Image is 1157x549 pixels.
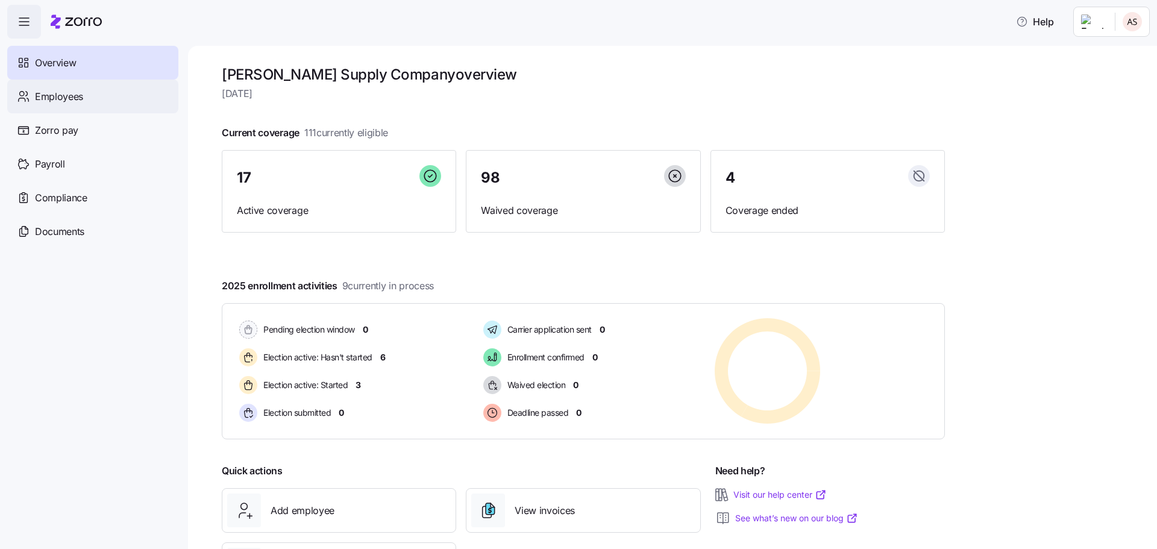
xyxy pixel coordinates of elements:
span: Current coverage [222,125,388,140]
span: Enrollment confirmed [504,351,585,363]
span: Election active: Hasn't started [260,351,372,363]
span: 111 currently eligible [304,125,388,140]
span: 98 [481,171,500,185]
span: Payroll [35,157,65,172]
a: Visit our help center [733,489,827,501]
span: 0 [592,351,598,363]
span: Waived coverage [481,203,685,218]
span: Waived election [504,379,566,391]
span: Coverage ended [726,203,930,218]
h1: [PERSON_NAME] Supply Company overview [222,65,945,84]
span: 6 [380,351,386,363]
span: 0 [600,324,605,336]
span: 17 [237,171,251,185]
img: 9c19ce4635c6dd4ff600ad4722aa7a00 [1123,12,1142,31]
button: Help [1006,10,1064,34]
span: 2025 enrollment activities [222,278,434,293]
span: Compliance [35,190,87,205]
a: Zorro pay [7,113,178,147]
span: Help [1016,14,1054,29]
img: Employer logo [1081,14,1105,29]
span: Deadline passed [504,407,569,419]
a: Employees [7,80,178,113]
span: Pending election window [260,324,355,336]
span: 0 [363,324,368,336]
span: 9 currently in process [342,278,434,293]
span: [DATE] [222,86,945,101]
span: Election active: Started [260,379,348,391]
span: Election submitted [260,407,331,419]
span: Employees [35,89,83,104]
span: Active coverage [237,203,441,218]
span: 0 [573,379,578,391]
span: 0 [339,407,344,419]
span: Need help? [715,463,765,478]
span: View invoices [515,503,575,518]
span: Carrier application sent [504,324,592,336]
span: Overview [35,55,76,71]
span: Documents [35,224,84,239]
a: See what’s new on our blog [735,512,858,524]
a: Payroll [7,147,178,181]
span: Add employee [271,503,334,518]
a: Compliance [7,181,178,215]
span: 0 [576,407,582,419]
a: Documents [7,215,178,248]
span: Quick actions [222,463,283,478]
a: Overview [7,46,178,80]
span: 3 [356,379,361,391]
span: 4 [726,171,735,185]
span: Zorro pay [35,123,78,138]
